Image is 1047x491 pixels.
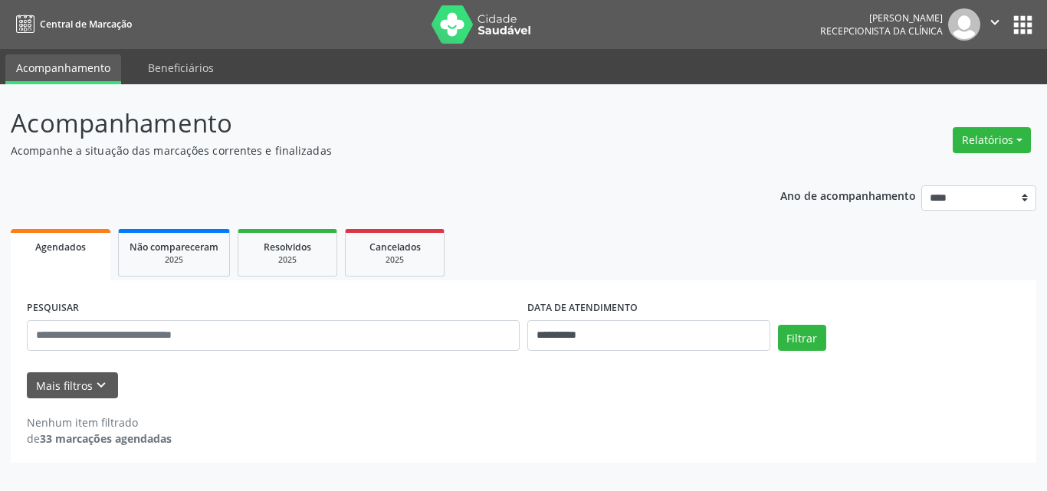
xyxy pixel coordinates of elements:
[249,254,326,266] div: 2025
[11,104,729,142] p: Acompanhamento
[27,414,172,430] div: Nenhum item filtrado
[986,14,1003,31] i: 
[35,241,86,254] span: Agendados
[40,18,132,31] span: Central de Marcação
[780,185,916,205] p: Ano de acompanhamento
[11,11,132,37] a: Central de Marcação
[369,241,421,254] span: Cancelados
[953,127,1031,153] button: Relatórios
[27,430,172,447] div: de
[27,296,79,320] label: PESQUISAR
[948,8,980,41] img: img
[130,254,218,266] div: 2025
[980,8,1009,41] button: 
[1009,11,1036,38] button: apps
[40,431,172,446] strong: 33 marcações agendadas
[820,11,943,25] div: [PERSON_NAME]
[5,54,121,84] a: Acompanhamento
[11,142,729,159] p: Acompanhe a situação das marcações correntes e finalizadas
[820,25,943,38] span: Recepcionista da clínica
[778,325,826,351] button: Filtrar
[137,54,225,81] a: Beneficiários
[27,372,118,399] button: Mais filtroskeyboard_arrow_down
[130,241,218,254] span: Não compareceram
[264,241,311,254] span: Resolvidos
[527,296,638,320] label: DATA DE ATENDIMENTO
[356,254,433,266] div: 2025
[93,377,110,394] i: keyboard_arrow_down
